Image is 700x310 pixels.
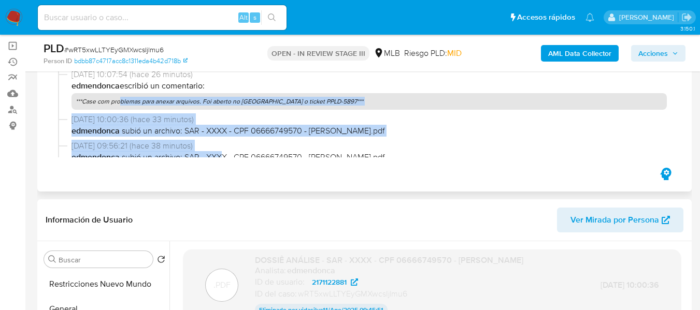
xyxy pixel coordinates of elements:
button: Volver al orden por defecto [157,255,165,267]
span: SAR - XXXX - CPF 06666749570 - [PERSON_NAME].pdf [184,125,384,137]
button: AML Data Collector [541,45,619,62]
button: Restricciones Nuevo Mundo [40,272,169,297]
button: Buscar [48,255,56,263]
b: edmendonca [72,152,120,163]
b: edmendonca [72,80,120,92]
input: Buscar usuario o caso... [38,11,287,24]
p: OPEN - IN REVIEW STAGE III [267,46,369,61]
p: ID de usuario: [255,277,305,287]
span: DOSSIÊ ANÁLISE - SAR - XXXX - CPF 06666749570 - [PERSON_NAME] [255,254,523,266]
p: Analista: [255,265,286,276]
span: subió un archivo: [122,125,182,137]
a: Salir [681,12,692,23]
input: Buscar [59,255,149,264]
b: edmendonca [72,125,120,137]
span: 3.150.1 [680,24,695,33]
a: bdbb87c4717acc8c1311eda4b42d718b [74,56,188,66]
span: SAR - XXXX - CPF 06666749570 - [PERSON_NAME].pdf [184,152,384,163]
p: ***Case com problemas para anexar arquivos. Foi aberto no [GEOGRAPHIC_DATA] o ticket PPLD-5897*** [72,93,667,110]
span: 2171122881 [312,276,347,288]
b: Person ID [44,56,72,66]
p: zoe.breuer@mercadolibre.com [619,12,678,22]
span: # wRT5xwLLTYEyGMXwcsIjlmu6 [64,45,164,55]
div: wRT5xwLLTYEyGMXwcsIjlmu6 [255,288,523,300]
button: Acciones [631,45,685,62]
h6: edmendonca [287,265,335,276]
p: escribió un comentario: [72,80,667,92]
p: .PDF [213,279,231,291]
span: Accesos rápidos [517,12,575,23]
span: [DATE] 10:00:36 (hace 33 minutos) [72,114,667,125]
span: Acciones [638,45,668,62]
a: Notificaciones [585,13,594,22]
span: Ver Mirada por Persona [570,208,659,232]
div: MLB [374,48,400,59]
a: 2171122881 [306,276,364,288]
b: PLD [44,40,64,56]
p: ID del caso: [255,289,297,299]
button: Ver Mirada por Persona [557,208,683,232]
span: MID [447,47,462,59]
span: [DATE] 09:56:21 (hace 38 minutos) [72,140,667,152]
span: [DATE] 10:07:54 (hace 26 minutos) [72,69,667,80]
h1: Información de Usuario [46,215,133,225]
span: Riesgo PLD: [404,48,462,59]
b: AML Data Collector [548,45,611,62]
span: s [253,12,256,22]
span: Alt [239,12,248,22]
span: subió un archivo: [122,152,182,163]
button: search-icon [261,10,282,25]
span: [DATE] 10:00:36 [601,279,659,291]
